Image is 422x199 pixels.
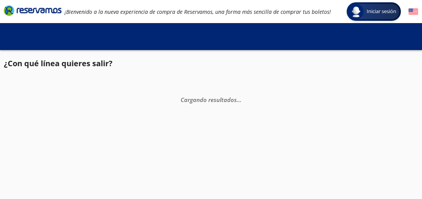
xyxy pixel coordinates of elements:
[240,95,241,103] span: .
[4,5,61,18] a: Brand Logo
[181,95,241,103] em: Cargando resultados
[364,8,399,15] span: Iniciar sesión
[65,8,331,15] em: ¡Bienvenido a la nueva experiencia de compra de Reservamos, una forma más sencilla de comprar tus...
[4,58,113,69] p: ¿Con qué línea quieres salir?
[4,5,61,16] i: Brand Logo
[409,7,418,17] button: English
[238,95,240,103] span: .
[237,95,238,103] span: .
